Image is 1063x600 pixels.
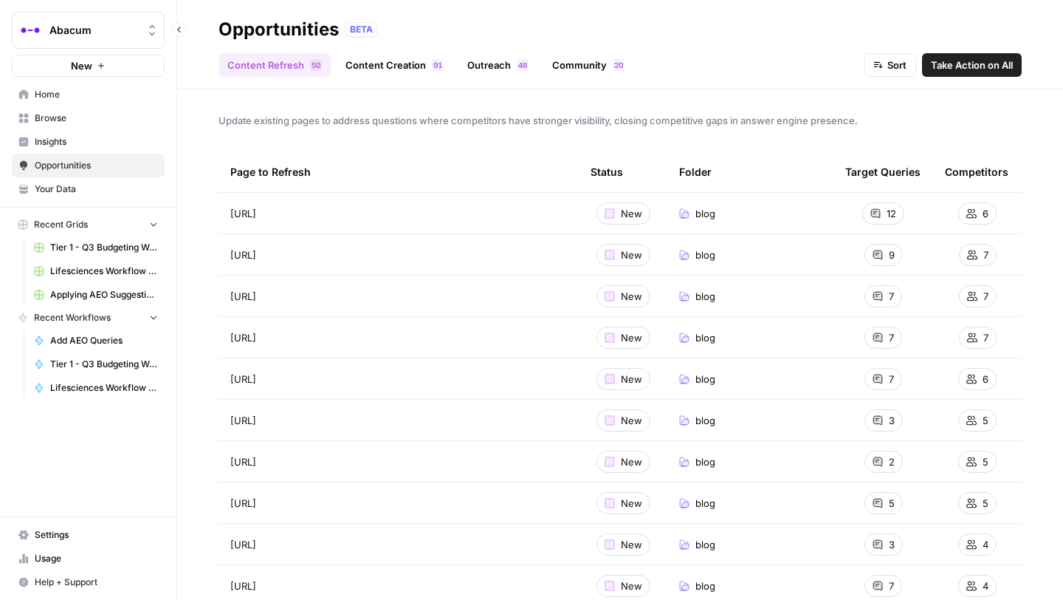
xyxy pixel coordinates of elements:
span: blog [695,454,715,469]
span: 1 [438,59,442,71]
span: Your Data [35,183,158,196]
div: 50 [310,59,322,71]
a: Browse [12,106,165,130]
span: New [621,454,642,469]
span: 5 [983,496,988,511]
span: 7 [983,289,988,304]
span: 0 [316,59,320,71]
div: Page to Refresh [230,151,567,192]
span: 0 [619,59,623,71]
span: New [621,372,642,386]
a: Your Data [12,177,165,201]
span: 6 [983,372,988,386]
span: 6 [983,206,988,221]
span: New [71,58,92,73]
span: 7 [889,579,894,593]
img: Abacum Logo [17,17,44,44]
span: blog [695,289,715,304]
a: Content Creation91 [337,53,453,77]
span: 3 [889,537,895,552]
span: Recent Workflows [34,311,111,324]
div: 91 [432,59,444,71]
button: New [12,55,165,77]
span: blog [695,372,715,386]
span: Help + Support [35,576,158,589]
span: [URL] [230,454,256,469]
span: 5 [983,454,988,469]
a: Outreach48 [458,53,537,77]
span: 7 [983,330,988,345]
div: Competitors [945,151,1008,192]
button: Sort [864,53,916,77]
div: BETA [345,22,378,37]
span: blog [695,413,715,428]
div: Target Queries [845,151,921,192]
span: blog [695,496,715,511]
a: Tier 1 - Q3 Budgeting Workflows Grid [27,236,165,259]
span: New [621,537,642,552]
a: Applying AEO Suggestions [27,283,165,307]
div: Opportunities [219,18,339,41]
button: Help + Support [12,570,165,594]
span: New [621,289,642,304]
a: Opportunities [12,154,165,177]
span: 5 [889,496,895,511]
span: Abacum [49,23,139,38]
span: blog [695,579,715,593]
span: Update existing pages to address questions where competitors have stronger visibility, closing co... [219,113,1022,128]
span: 8 [523,59,527,71]
span: blog [695,537,715,552]
a: Home [12,83,165,106]
span: Sort [887,58,907,72]
span: [URL] [230,206,256,221]
span: New [621,330,642,345]
span: New [621,248,642,262]
a: Lifesciences Workflow ([DATE]) Grid [27,259,165,283]
span: 9 [433,59,438,71]
span: blog [695,330,715,345]
span: 5 [312,59,316,71]
span: Take Action on All [931,58,1013,72]
a: Content Refresh50 [219,53,331,77]
span: Tier 1 - Q3 Budgeting Workflows Grid [50,241,158,254]
span: [URL] [230,289,256,304]
span: Tier 1 - Q3 Budgeting Workflows [50,358,158,371]
span: 7 [889,372,894,386]
span: Settings [35,528,158,542]
div: Folder [679,151,712,192]
span: New [621,206,642,221]
span: 7 [889,330,894,345]
span: [URL] [230,496,256,511]
a: Community20 [543,53,633,77]
span: Home [35,88,158,101]
span: New [621,413,642,428]
span: Opportunities [35,159,158,172]
span: 4 [518,59,523,71]
a: Lifesciences Workflow ([DATE]) [27,376,165,400]
span: 12 [887,206,896,221]
span: [URL] [230,330,256,345]
span: 7 [983,248,988,262]
span: [URL] [230,579,256,593]
button: Recent Grids [12,214,165,236]
a: Tier 1 - Q3 Budgeting Workflows [27,352,165,376]
span: blog [695,248,715,262]
span: 4 [983,579,988,593]
span: New [621,496,642,511]
span: 4 [983,537,988,552]
span: 5 [983,413,988,428]
button: Take Action on All [922,53,1022,77]
span: Browse [35,112,158,125]
span: 2 [889,454,895,469]
span: 9 [889,248,895,262]
span: Lifesciences Workflow ([DATE]) [50,381,158,395]
a: Insights [12,130,165,154]
span: Lifesciences Workflow ([DATE]) Grid [50,265,158,278]
span: New [621,579,642,593]
span: Recent Grids [34,218,88,231]
span: [URL] [230,413,256,428]
div: 20 [613,59,625,71]
a: Add AEO Queries [27,329,165,352]
span: Insights [35,135,158,149]
a: Settings [12,523,165,547]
